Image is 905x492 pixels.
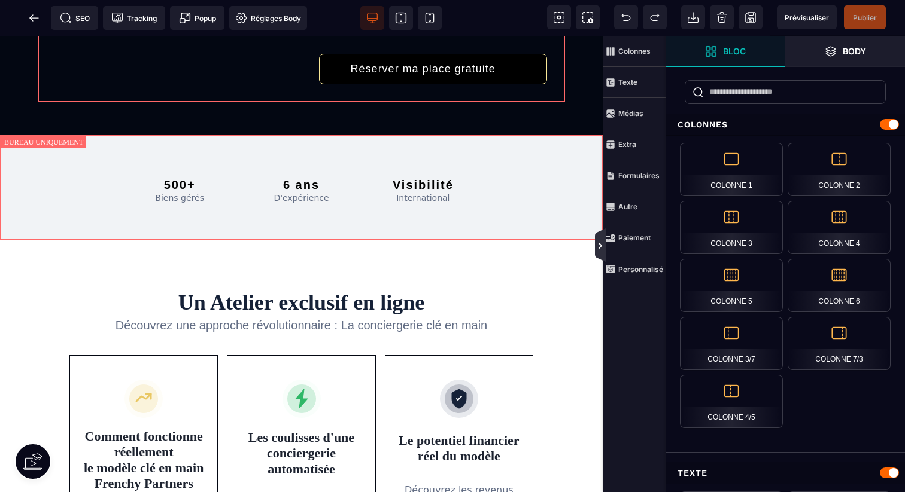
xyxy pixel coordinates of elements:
span: Rétablir [643,5,667,29]
span: Tracking [111,12,157,24]
span: Voir tablette [389,6,413,30]
strong: Texte [618,78,637,87]
span: Enregistrer le contenu [844,5,886,29]
span: Voir bureau [360,6,384,30]
h2: 6 ans [254,142,348,156]
span: Publier [853,13,877,22]
div: Colonne 7/3 [788,317,891,370]
span: Colonnes [603,36,666,67]
span: Nettoyage [710,5,734,29]
span: Popup [179,12,216,24]
span: Favicon [229,6,307,30]
strong: Paiement [618,233,651,242]
span: Aperçu [777,5,837,29]
div: Colonne 3/7 [680,317,783,370]
span: Prévisualiser [785,13,829,22]
span: Enregistrer [739,5,763,29]
span: Retour [22,6,46,30]
img: 4c63a725c3b304b2c0a5e1a33d73ec16_growth-icon.svg [124,344,163,382]
h3: Les coulisses d'une conciergerie automatisée [236,394,366,441]
div: Colonne 2 [788,143,891,196]
span: International [396,157,450,167]
strong: Autre [618,202,637,211]
div: Colonne 4 [788,201,891,254]
span: Importer [681,5,705,29]
strong: Bloc [723,47,746,56]
span: Ouvrir les calques [785,36,905,67]
img: b6606ffbb4648694007e19b7dd4a8ba6_lightning-icon.svg [283,344,321,382]
span: Capture d'écran [576,5,600,29]
span: Code de suivi [103,6,165,30]
h3: Le potentiel financier réel du modèle [394,397,524,429]
span: Réglages Body [235,12,301,24]
div: Colonne 6 [788,259,891,312]
p: Découvrez une approche révolutionnaire : La conciergerie clé en main [72,282,532,297]
div: Colonne 1 [680,143,783,196]
span: Créer une alerte modale [170,6,224,30]
span: Voir les composants [547,5,571,29]
span: Défaire [614,5,638,29]
div: Colonne 3 [680,201,783,254]
h2: Visibilité [376,142,470,156]
img: 59ef9bf7ba9b73c4c9a2e4ac6039e941_shield-icon.svg [440,344,478,382]
strong: Formulaires [618,171,660,180]
h2: Un Atelier exclusif en ligne [18,266,585,268]
div: Colonne 4/5 [680,375,783,428]
strong: Body [843,47,866,56]
span: Autre [603,191,666,222]
span: Médias [603,98,666,129]
span: Afficher les vues [666,228,678,264]
span: Personnalisé [603,253,666,285]
span: D'expérience [274,157,329,167]
div: Colonnes [666,114,905,136]
h2: 500+ [132,142,227,156]
strong: Extra [618,140,636,149]
strong: Médias [618,109,643,118]
span: Paiement [603,222,666,253]
div: Texte [666,462,905,484]
span: Extra [603,129,666,160]
span: SEO [60,12,90,24]
span: Métadata SEO [51,6,98,30]
strong: Personnalisé [618,265,663,274]
h3: Comment fonctionne réellement le modèle clé en main Frenchy Partners [79,393,208,456]
span: Ouvrir les blocs [666,36,785,67]
span: Voir mobile [418,6,442,30]
strong: Colonnes [618,47,651,56]
span: Texte [603,67,666,98]
span: Biens gérés [155,157,204,167]
button: Réserver ma place gratuite [319,18,546,48]
span: Formulaires [603,160,666,191]
div: Colonne 5 [680,259,783,312]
